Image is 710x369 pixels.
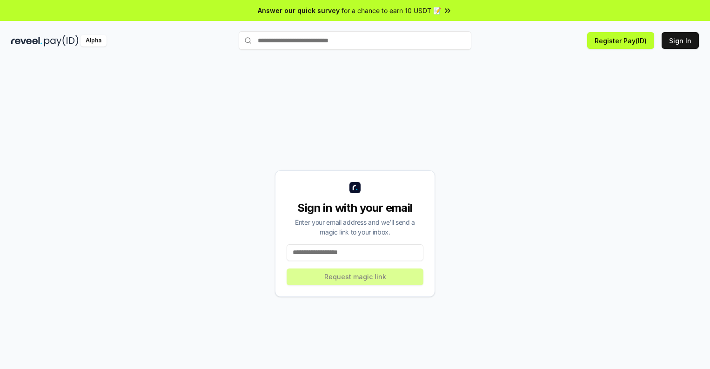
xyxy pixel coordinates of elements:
img: logo_small [349,182,361,193]
div: Alpha [80,35,107,47]
span: for a chance to earn 10 USDT 📝 [342,6,441,15]
div: Sign in with your email [287,201,423,215]
span: Answer our quick survey [258,6,340,15]
button: Register Pay(ID) [587,32,654,49]
img: pay_id [44,35,79,47]
div: Enter your email address and we’ll send a magic link to your inbox. [287,217,423,237]
img: reveel_dark [11,35,42,47]
button: Sign In [662,32,699,49]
